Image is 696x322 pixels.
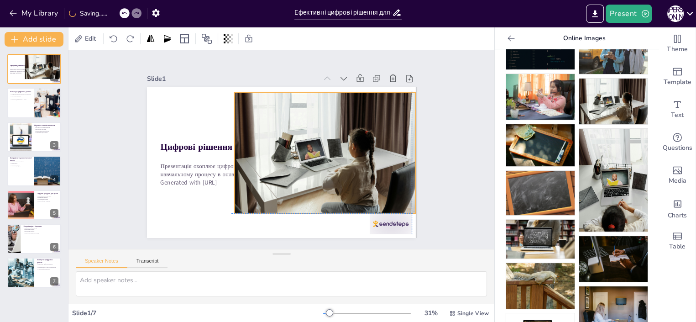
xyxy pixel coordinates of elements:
[667,5,684,22] div: А [PERSON_NAME]
[34,130,58,132] p: Інтерактивність платформ
[201,33,212,44] span: Position
[420,309,442,317] div: 31 %
[37,265,58,267] p: Готовність вчителів
[37,267,58,269] p: Інтерактивність та персоналізація
[34,124,58,127] p: Переваги онлайн-навчання
[7,54,61,84] div: 1
[506,220,575,259] img: g23df9c67ea1278bc90ca30738daa1b6f2353936572571404c422557a8c30d24a4f16014486f9279b2f46431f1bb78974...
[10,164,31,166] p: Ігри в навчанні
[37,269,58,270] p: Технології у навчанні
[37,198,58,200] p: Підтримка батьків
[10,163,31,164] p: Відеоуроки
[155,61,324,87] div: Slide 1
[7,6,62,21] button: My Library
[23,232,58,234] p: Платформи для комунікації
[10,95,31,97] p: Доступність знань
[5,32,63,47] button: Add slide
[579,236,648,282] img: pexels-photo-6517328.jpeg
[23,228,58,230] p: Залучення батьків
[7,190,61,220] div: 5
[50,175,58,184] div: 4
[50,73,58,81] div: 1
[69,9,107,18] div: Saving......
[37,195,58,196] p: Різноманітність ресурсів
[10,94,31,95] p: Цифрові рішення змінюють навчання
[10,97,31,99] p: Інтерактивність у навчанні
[23,227,58,229] p: Важливість комунікації
[34,127,58,129] p: Гнучкість онлайн-навчання
[659,192,696,225] div: Add charts and graphs
[579,79,648,124] img: pexels-photo-4261789.jpeg
[667,5,684,23] button: А [PERSON_NAME]
[23,230,58,232] p: Зворотний зв'язок
[50,277,58,285] div: 7
[10,166,31,168] p: Зворотний зв'язок
[586,5,604,23] button: Export to PowerPoint
[668,211,687,221] span: Charts
[606,5,651,23] button: Present
[34,132,58,134] p: Адаптація під потреби
[659,159,696,192] div: Add images, graphics, shapes or video
[10,72,58,74] p: Generated with [URL]
[83,34,98,43] span: Edit
[518,27,650,49] p: Online Images
[7,156,61,186] div: 4
[50,141,58,149] div: 3
[659,93,696,126] div: Add text boxes
[579,28,648,74] img: pexels-photo-5896517.jpeg
[669,242,686,252] span: Table
[659,126,696,159] div: Get real-time input from your audience
[127,258,168,268] button: Transcript
[506,74,575,120] img: g7fa77cc002f8c9a32948432f819fee1268ffb4436a37d04215e19cbf63a6cc848a65c5527769d6f08adc58a0dbab850a...
[506,124,575,166] img: g0a698b7a0ecddaf2b5817e83d7cf7e40437ba937fdba29c65d66494818818a2e7a8089da7663b4a5aeac4ade642e44a5...
[457,310,489,317] span: Single View
[177,32,192,46] div: Layout
[664,77,691,87] span: Template
[659,27,696,60] div: Change the overall theme
[663,143,692,153] span: Questions
[37,259,58,264] p: Майбутнє цифрових рішень
[10,99,31,100] p: Ресурси для вчителів і учнів
[37,200,58,201] p: Ігрова форма навчання
[671,110,684,120] span: Text
[37,196,58,198] p: Розвиток навичок
[10,65,56,67] strong: Цифрові рішення для організації ефективного начання
[7,88,61,118] div: 2
[294,6,392,19] input: Insert title
[669,176,686,186] span: Media
[76,258,127,268] button: Speaker Notes
[10,90,31,93] p: Вступ до цифрових рішень
[72,309,323,317] div: Slide 1 / 7
[667,44,688,54] span: Theme
[7,122,61,152] div: 3
[50,209,58,217] div: 5
[10,157,31,162] p: Інструменти для початкової школи
[37,192,58,195] p: Цифрові ресурси для дітей
[50,107,58,116] div: 2
[506,171,575,215] img: gdfbcb6ce1894bdb66ff6e03321cdee93ccc8f46644443c49ab2f16e3e4a2100bafa596c862592ce9e043e9ac585bb5be...
[10,161,31,163] p: Інтерактивні платформи
[579,129,648,232] img: pexels-photo-4261800.jpeg
[506,263,575,309] img: g21f6a47a62996b30acd863acbfd95fcf17445963e8a381163df136d83d9fa1889caa1547fa33fb29a698764b27ec5161...
[50,243,58,251] div: 6
[7,258,61,288] div: 7
[659,225,696,258] div: Add a table
[37,264,58,265] p: Еволюція цифрових рішень
[23,225,58,228] p: Комунікація з батьками
[659,60,696,93] div: Add ready made slides
[10,69,58,72] p: Презентація охоплює цифрові інструменти та рішення, що сприяють ефективному навчальному процесу в...
[34,128,58,130] p: Доступ до ресурсів
[7,224,61,254] div: 6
